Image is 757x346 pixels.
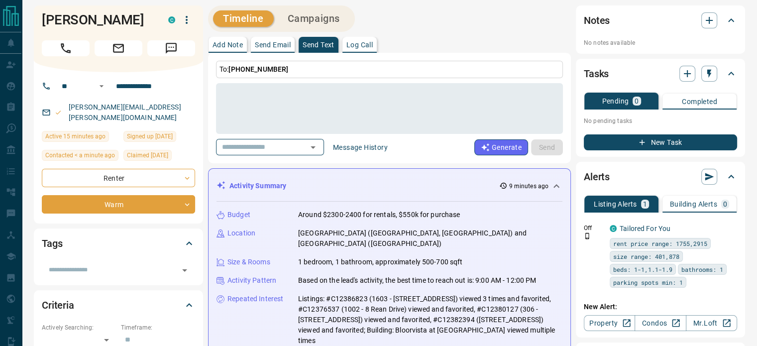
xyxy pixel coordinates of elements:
p: 0 [635,98,639,105]
p: Activity Pattern [227,275,276,286]
span: Claimed [DATE] [127,150,168,160]
button: Timeline [213,10,274,27]
p: Completed [682,98,717,105]
p: Based on the lead's activity, the best time to reach out is: 9:00 AM - 12:00 PM [298,275,536,286]
p: To: [216,61,563,78]
span: [PHONE_NUMBER] [228,65,288,73]
p: 0 [723,201,727,208]
span: Email [95,40,142,56]
p: Send Text [303,41,334,48]
a: Condos [635,315,686,331]
span: Contacted < a minute ago [45,150,115,160]
span: parking spots min: 1 [613,277,683,287]
svg: Email Valid [55,109,62,116]
p: Location [227,228,255,238]
button: Open [178,263,192,277]
p: 9 minutes ago [509,182,548,191]
p: Log Call [346,41,373,48]
span: Signed up [DATE] [127,131,173,141]
p: Actively Searching: [42,323,116,332]
button: Message History [327,139,394,155]
h1: [PERSON_NAME] [42,12,153,28]
p: Listings: #C12386823 (1603 - [STREET_ADDRESS]) viewed 3 times and favorited, #C12376537 (1002 - 8... [298,294,562,346]
div: Thu Sep 11 2025 [123,150,195,164]
p: Off [584,224,604,232]
p: Budget [227,210,250,220]
p: Timeframe: [121,323,195,332]
p: Pending [602,98,629,105]
p: Repeated Interest [227,294,283,304]
h2: Criteria [42,297,74,313]
a: [PERSON_NAME][EMAIL_ADDRESS][PERSON_NAME][DOMAIN_NAME] [69,103,181,121]
span: Message [147,40,195,56]
h2: Alerts [584,169,610,185]
p: No notes available [584,38,737,47]
div: Warm [42,195,195,214]
div: Tags [42,231,195,255]
p: Around $2300-2400 for rentals, $550k for purchase [298,210,460,220]
p: Building Alerts [670,201,717,208]
div: Activity Summary9 minutes ago [216,177,562,195]
span: bathrooms: 1 [681,264,723,274]
p: 1 [643,201,647,208]
p: Add Note [213,41,243,48]
a: Mr.Loft [686,315,737,331]
p: Send Email [255,41,291,48]
div: Sat May 18 2024 [123,131,195,145]
div: Fri Sep 12 2025 [42,150,118,164]
span: beds: 1-1,1.1-1.9 [613,264,672,274]
div: condos.ca [168,16,175,23]
span: rent price range: 1755,2915 [613,238,707,248]
button: New Task [584,134,737,150]
div: Notes [584,8,737,32]
p: Activity Summary [229,181,286,191]
p: New Alert: [584,302,737,312]
p: [GEOGRAPHIC_DATA] ([GEOGRAPHIC_DATA], [GEOGRAPHIC_DATA]) and [GEOGRAPHIC_DATA] ([GEOGRAPHIC_DATA]) [298,228,562,249]
div: Renter [42,169,195,187]
p: Size & Rooms [227,257,270,267]
span: Call [42,40,90,56]
button: Open [306,140,320,154]
button: Campaigns [278,10,350,27]
h2: Notes [584,12,610,28]
button: Generate [474,139,528,155]
button: Open [96,80,108,92]
a: Tailored For You [620,225,670,232]
p: No pending tasks [584,114,737,128]
svg: Push Notification Only [584,232,591,239]
div: Fri Sep 12 2025 [42,131,118,145]
div: Tasks [584,62,737,86]
a: Property [584,315,635,331]
h2: Tasks [584,66,609,82]
div: Alerts [584,165,737,189]
p: Listing Alerts [594,201,637,208]
div: condos.ca [610,225,617,232]
h2: Tags [42,235,62,251]
div: Criteria [42,293,195,317]
p: 1 bedroom, 1 bathroom, approximately 500-700 sqft [298,257,462,267]
span: size range: 401,878 [613,251,679,261]
span: Active 15 minutes ago [45,131,106,141]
